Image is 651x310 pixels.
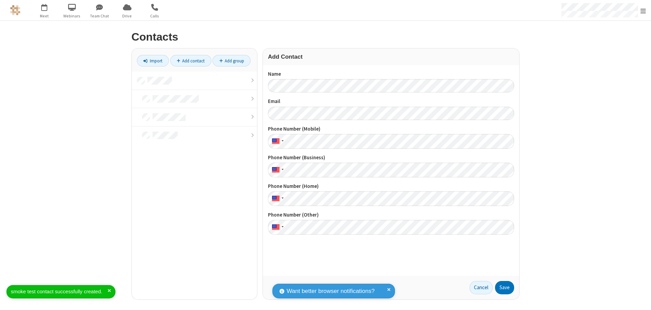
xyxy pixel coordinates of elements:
img: QA Selenium DO NOT DELETE OR CHANGE [10,5,20,15]
span: Team Chat [87,13,112,19]
span: Calls [142,13,168,19]
h3: Add Contact [268,54,514,60]
span: Webinars [59,13,85,19]
label: Name [268,70,514,78]
a: Add contact [170,55,211,67]
div: United States: + 1 [268,163,286,177]
label: Phone Number (Business) [268,154,514,162]
div: smoke test contact successfully created. [11,288,108,296]
label: Email [268,98,514,105]
a: Import [137,55,169,67]
span: Want better browser notifications? [287,287,375,296]
div: United States: + 1 [268,220,286,235]
button: Save [495,281,514,295]
div: United States: + 1 [268,134,286,149]
a: Add group [212,55,251,67]
span: Meet [32,13,57,19]
a: Cancel [470,281,493,295]
span: Drive [114,13,140,19]
label: Phone Number (Mobile) [268,125,514,133]
label: Phone Number (Other) [268,211,514,219]
div: United States: + 1 [268,191,286,206]
label: Phone Number (Home) [268,182,514,190]
h2: Contacts [131,31,520,43]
